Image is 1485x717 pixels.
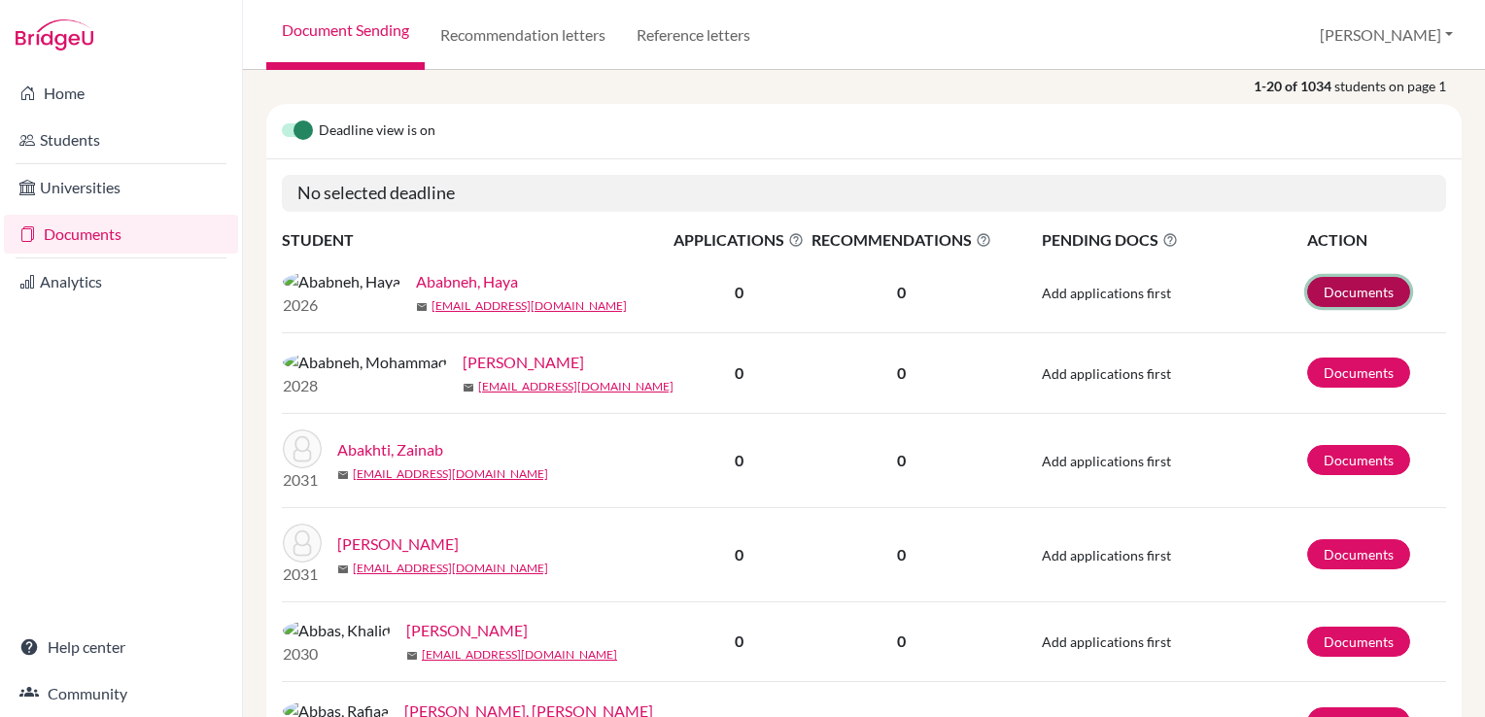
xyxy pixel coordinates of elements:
a: [EMAIL_ADDRESS][DOMAIN_NAME] [353,560,548,577]
a: [PERSON_NAME] [463,351,584,374]
a: [EMAIL_ADDRESS][DOMAIN_NAME] [432,297,627,315]
p: 0 [809,281,994,304]
a: Documents [1307,539,1410,569]
span: Add applications first [1042,547,1171,563]
a: Community [4,674,238,713]
span: Add applications first [1042,453,1171,469]
span: mail [463,382,474,393]
a: Documents [1307,627,1410,657]
span: mail [416,301,428,313]
p: 0 [809,543,994,566]
h5: No selected deadline [282,175,1446,212]
a: Documents [1307,445,1410,475]
button: [PERSON_NAME] [1311,17,1462,53]
b: 0 [735,632,743,650]
span: APPLICATIONS [672,228,807,252]
a: Home [4,74,238,113]
p: 2031 [283,468,322,492]
b: 0 [735,363,743,382]
p: 0 [809,449,994,472]
b: 0 [735,283,743,301]
span: mail [337,469,349,481]
p: 0 [809,630,994,653]
a: Documents [4,215,238,254]
img: Abbas, Khalid [283,619,391,642]
a: Ababneh, Haya [416,270,518,293]
a: Abakhti, Zainab [337,438,443,461]
span: Add applications first [1042,633,1171,650]
a: Documents [1307,277,1410,307]
img: Abakhti, Zainab [283,429,322,468]
span: mail [406,650,418,662]
th: ACTION [1306,227,1446,253]
a: [PERSON_NAME] [406,619,528,642]
span: Add applications first [1042,285,1171,301]
a: Universities [4,168,238,207]
span: RECOMMENDATIONS [809,228,994,252]
a: Help center [4,628,238,666]
th: STUDENT [282,227,671,253]
img: Bridge-U [16,19,93,51]
img: Abbadi, Marah [283,524,322,563]
span: students on page 1 [1334,76,1462,96]
p: 2031 [283,563,322,586]
p: 2026 [283,293,400,317]
a: [PERSON_NAME] [337,532,459,556]
span: Add applications first [1042,365,1171,382]
a: Documents [1307,358,1410,388]
a: [EMAIL_ADDRESS][DOMAIN_NAME] [422,646,617,664]
p: 0 [809,361,994,385]
a: [EMAIL_ADDRESS][DOMAIN_NAME] [353,465,548,483]
img: Ababneh, Mohammad [283,351,447,374]
a: Analytics [4,262,238,301]
span: mail [337,563,349,575]
img: Ababneh, Haya [283,270,400,293]
span: Deadline view is on [319,119,435,143]
b: 0 [735,451,743,469]
p: 2030 [283,642,391,666]
strong: 1-20 of 1034 [1254,76,1334,96]
span: PENDING DOCS [1042,228,1305,252]
a: [EMAIL_ADDRESS][DOMAIN_NAME] [478,378,673,395]
p: 2028 [283,374,447,397]
b: 0 [735,545,743,563]
a: Students [4,120,238,159]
